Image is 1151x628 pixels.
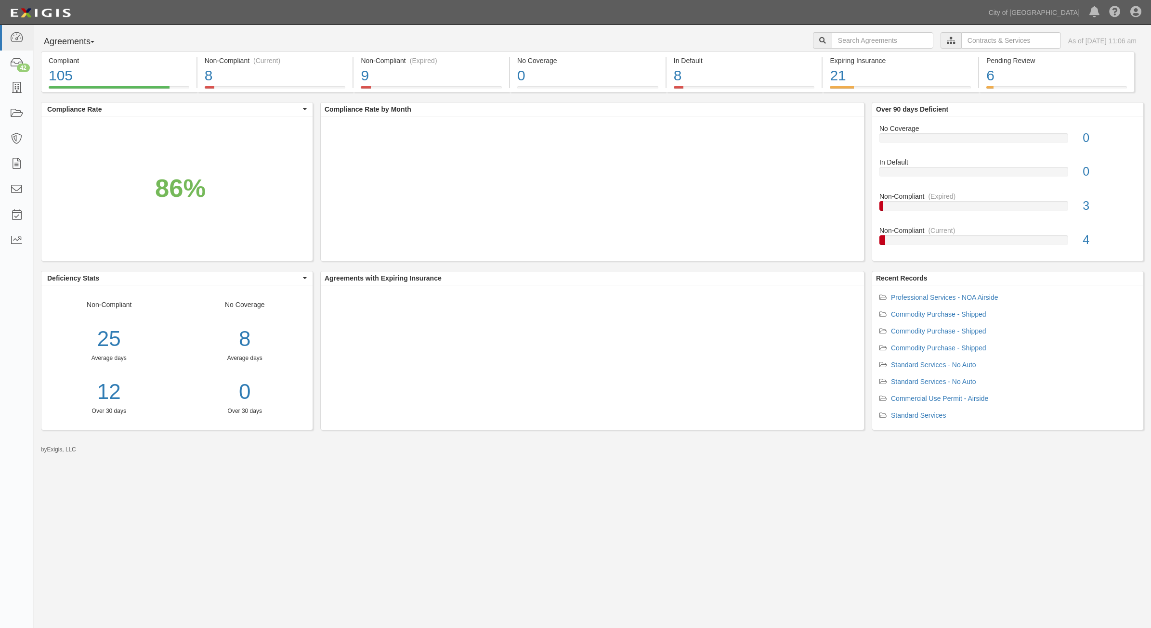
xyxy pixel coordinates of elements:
div: 105 [49,65,189,86]
div: 0 [1075,163,1143,180]
div: 0 [1075,129,1143,147]
div: 3 [1075,197,1143,215]
div: Over 30 days [184,407,306,415]
a: Exigis, LLC [47,446,76,453]
div: In Default [674,56,815,65]
div: Non-Compliant (Current) [205,56,346,65]
span: Compliance Rate [47,104,301,114]
a: Commercial Use Permit - Airside [891,395,988,402]
i: Help Center - Complianz [1109,7,1121,18]
span: Deficiency Stats [47,273,301,283]
div: 42 [17,64,30,72]
div: As of [DATE] 11:06 am [1068,36,1137,46]
div: 9 [361,65,502,86]
div: (Current) [253,56,280,65]
b: Agreements with Expiring Insurance [325,274,442,282]
div: 86% [155,170,206,206]
div: Over 30 days [41,407,177,415]
a: In Default0 [879,157,1136,192]
a: Commodity Purchase - Shipped [891,310,986,318]
div: No Coverage [517,56,658,65]
a: 0 [184,377,306,407]
div: (Expired) [928,192,955,201]
a: 12 [41,377,177,407]
a: Commodity Purchase - Shipped [891,344,986,352]
div: Expiring Insurance [830,56,971,65]
img: logo-5460c22ac91f19d4615b14bd174203de0afe785f0fc80cf4dbbc73dc1793850b.png [7,4,74,22]
a: Non-Compliant(Current)4 [879,226,1136,253]
a: Pending Review6 [979,86,1135,94]
b: Over 90 days Deficient [876,105,948,113]
a: Non-Compliant(Expired)3 [879,192,1136,226]
div: Average days [41,354,177,362]
div: No Coverage [177,300,313,415]
a: No Coverage0 [879,124,1136,158]
a: Standard Services - No Auto [891,361,976,369]
div: 8 [674,65,815,86]
a: Non-Compliant(Expired)9 [353,86,509,94]
input: Contracts & Services [961,32,1061,49]
a: Standard Services - No Auto [891,378,976,385]
div: 0 [517,65,658,86]
a: Expiring Insurance21 [823,86,978,94]
a: Non-Compliant(Current)8 [197,86,353,94]
div: 6 [986,65,1127,86]
a: City of [GEOGRAPHIC_DATA] [984,3,1085,22]
a: Compliant105 [41,86,196,94]
b: Recent Records [876,274,928,282]
a: Professional Services - NOA Airside [891,294,998,301]
div: 25 [41,324,177,354]
div: 8 [205,65,346,86]
small: by [41,446,76,454]
b: Compliance Rate by Month [325,105,411,113]
a: Standard Services [891,411,946,419]
button: Deficiency Stats [41,271,313,285]
a: In Default8 [667,86,822,94]
div: Compliant [49,56,189,65]
div: In Default [872,157,1143,167]
button: Compliance Rate [41,103,313,116]
a: No Coverage0 [510,86,666,94]
div: Non-Compliant [41,300,177,415]
div: (Current) [928,226,955,235]
div: 4 [1075,231,1143,249]
div: Pending Review [986,56,1127,65]
a: Commodity Purchase - Shipped [891,327,986,335]
button: Agreements [41,32,113,51]
div: No Coverage [872,124,1143,133]
div: Non-Compliant (Expired) [361,56,502,65]
div: 8 [184,324,306,354]
div: 21 [830,65,971,86]
div: (Expired) [410,56,437,65]
input: Search Agreements [832,32,933,49]
div: Average days [184,354,306,362]
div: Non-Compliant [872,192,1143,201]
div: Non-Compliant [872,226,1143,235]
